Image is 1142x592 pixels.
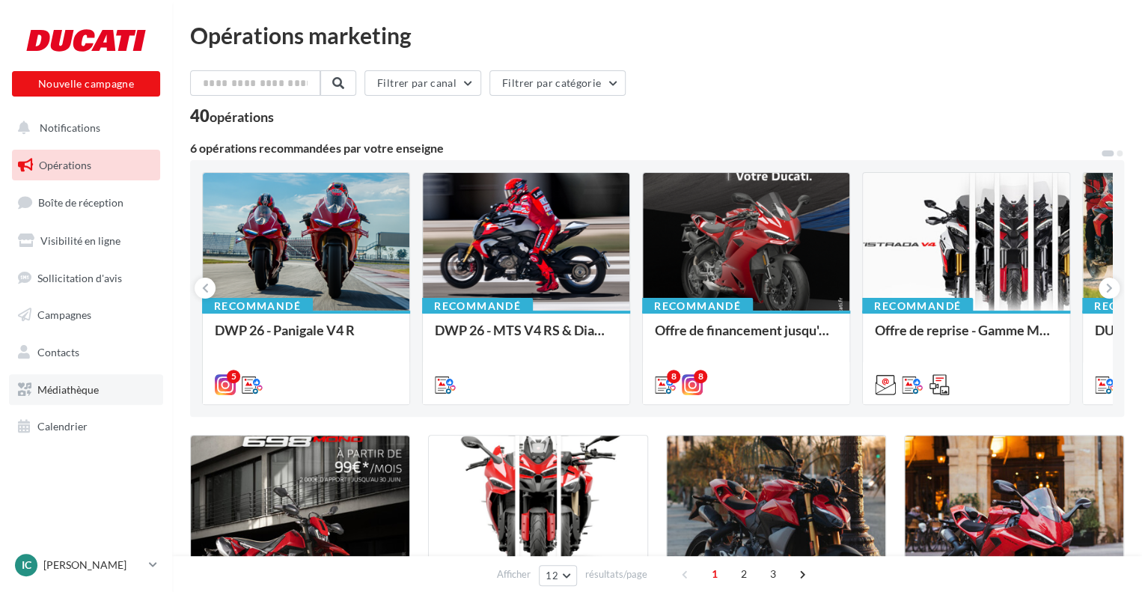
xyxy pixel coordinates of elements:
span: Sollicitation d'avis [37,271,122,284]
span: Campagnes [37,308,91,321]
div: 5 [227,370,240,383]
div: 40 [190,108,274,124]
div: Recommandé [642,298,753,314]
span: IC [22,558,31,573]
button: Nouvelle campagne [12,71,160,97]
span: Calendrier [37,420,88,433]
span: 1 [703,562,727,586]
a: Contacts [9,337,163,368]
span: 2 [732,562,756,586]
span: Visibilité en ligne [40,234,120,247]
div: 8 [667,370,680,383]
a: Boîte de réception [9,186,163,219]
span: 12 [546,570,558,582]
button: Notifications [9,112,157,144]
span: résultats/page [585,567,647,582]
span: Notifications [40,121,100,134]
span: 3 [761,562,785,586]
div: DWP 26 - MTS V4 RS & Diavel V4 RS [435,323,617,353]
div: opérations [210,110,274,123]
div: Opérations marketing [190,24,1124,46]
a: Calendrier [9,411,163,442]
a: IC [PERSON_NAME] [12,551,160,579]
span: Afficher [497,567,531,582]
a: Campagnes [9,299,163,331]
span: Opérations [39,159,91,171]
div: 8 [694,370,707,383]
a: Opérations [9,150,163,181]
a: Visibilité en ligne [9,225,163,257]
div: Offre de reprise - Gamme MTS V4 [875,323,1057,353]
div: DWP 26 - Panigale V4 R [215,323,397,353]
button: Filtrer par catégorie [489,70,626,96]
span: Contacts [37,346,79,358]
button: Filtrer par canal [364,70,481,96]
button: 12 [539,565,577,586]
div: Recommandé [422,298,533,314]
div: Offre de financement jusqu'au 30 septembre [655,323,837,353]
a: Sollicitation d'avis [9,263,163,294]
span: Médiathèque [37,383,99,396]
span: Boîte de réception [38,196,123,209]
div: 6 opérations recommandées par votre enseigne [190,142,1100,154]
a: Médiathèque [9,374,163,406]
p: [PERSON_NAME] [43,558,143,573]
div: Recommandé [862,298,973,314]
div: Recommandé [202,298,313,314]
